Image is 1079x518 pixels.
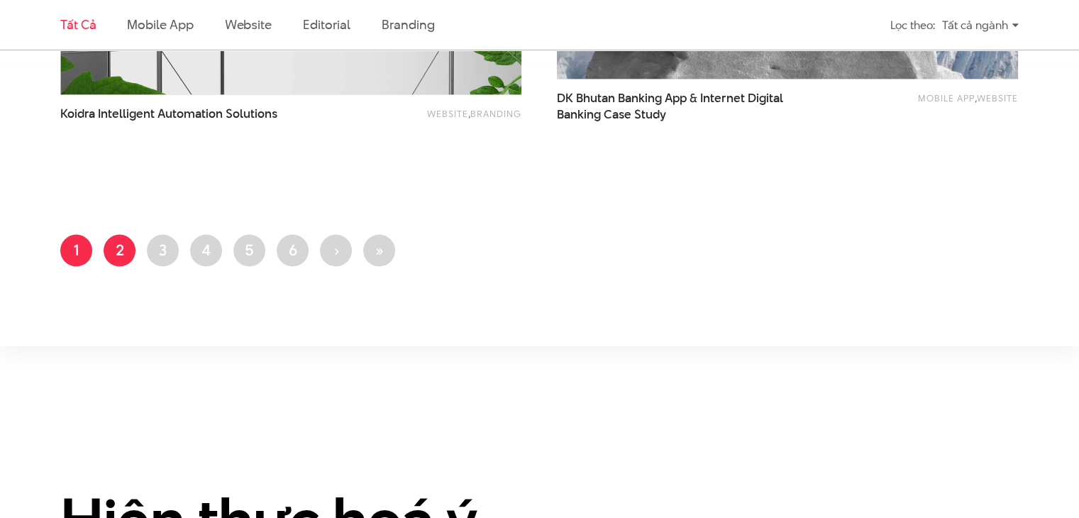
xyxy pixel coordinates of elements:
span: Koidra [60,105,95,122]
span: » [375,239,384,260]
div: , [834,90,1018,116]
a: Branding [382,16,434,33]
a: DK Bhutan Banking App & Internet DigitalBanking Case Study [557,90,811,123]
a: Mobile app [918,92,975,104]
a: 3 [147,235,179,267]
span: Banking Case Study [557,106,666,123]
span: Solutions [226,105,277,122]
span: DK Bhutan Banking App & Internet Digital [557,90,811,123]
a: 4 [190,235,222,267]
div: Tất cả ngành [942,13,1019,38]
a: Website [977,92,1018,104]
div: , [337,106,521,131]
a: Tất cả [60,16,96,33]
a: 6 [277,235,309,267]
a: Branding [470,107,521,120]
a: 2 [104,235,135,267]
a: Koidra Intelligent Automation Solutions [60,106,314,138]
span: Automation [157,105,223,122]
span: Intelligent [98,105,155,122]
a: 5 [233,235,265,267]
a: Website [225,16,272,33]
div: Lọc theo: [890,13,935,38]
a: Mobile app [127,16,193,33]
a: Editorial [303,16,350,33]
a: Website [427,107,468,120]
span: › [333,239,339,260]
